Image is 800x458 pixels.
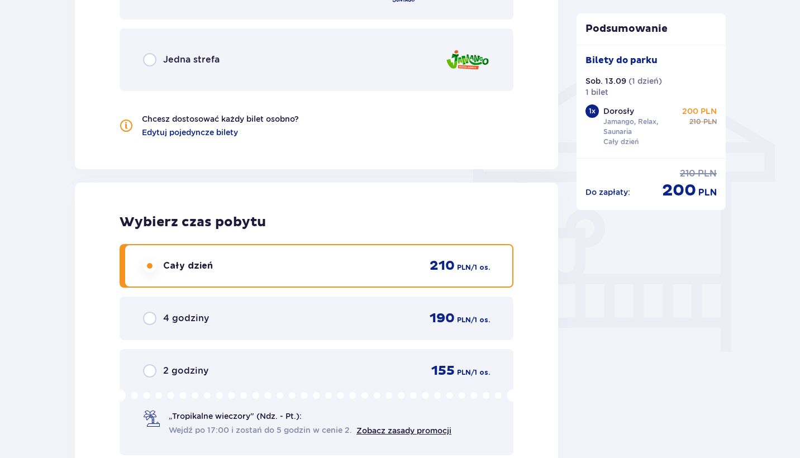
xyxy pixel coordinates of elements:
[169,411,302,422] p: „Tropikalne wieczory" (Ndz. - Pt.):
[603,117,680,137] p: Jamango, Relax, Saunaria
[471,315,490,325] p: / 1 os.
[163,312,209,325] p: 4 godziny
[680,168,696,180] p: 210
[698,168,717,180] p: PLN
[698,187,717,199] p: PLN
[577,22,726,36] p: Podsumowanie
[163,54,220,66] p: Jedna strefa
[163,260,213,272] p: Cały dzień
[142,127,238,138] a: Edytuj pojedyncze bilety
[445,44,490,76] img: zone logo
[431,362,455,379] p: 155
[471,368,490,378] p: / 1 os.
[457,315,471,325] p: PLN
[430,310,455,327] p: 190
[430,257,455,274] p: 210
[603,106,634,117] p: Dorosły
[628,75,662,87] p: ( 1 dzień )
[585,187,630,198] p: Do zapłaty :
[689,117,701,127] p: 210
[585,104,599,118] div: 1 x
[163,365,208,377] p: 2 godziny
[169,424,352,436] span: Wejdź po 17:00 i zostań do 5 godzin w cenie 2.
[142,113,299,125] p: Chcesz dostosować każdy bilet osobno?
[457,263,471,273] p: PLN
[585,75,626,87] p: Sob. 13.09
[585,87,608,98] p: 1 bilet
[585,54,658,66] p: Bilety do parku
[471,263,490,273] p: / 1 os.
[662,180,696,201] p: 200
[682,106,717,117] p: 200 PLN
[703,117,717,127] p: PLN
[356,426,451,435] a: Zobacz zasady promocji
[603,137,639,147] p: Cały dzień
[457,368,471,378] p: PLN
[120,214,513,231] p: Wybierz czas pobytu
